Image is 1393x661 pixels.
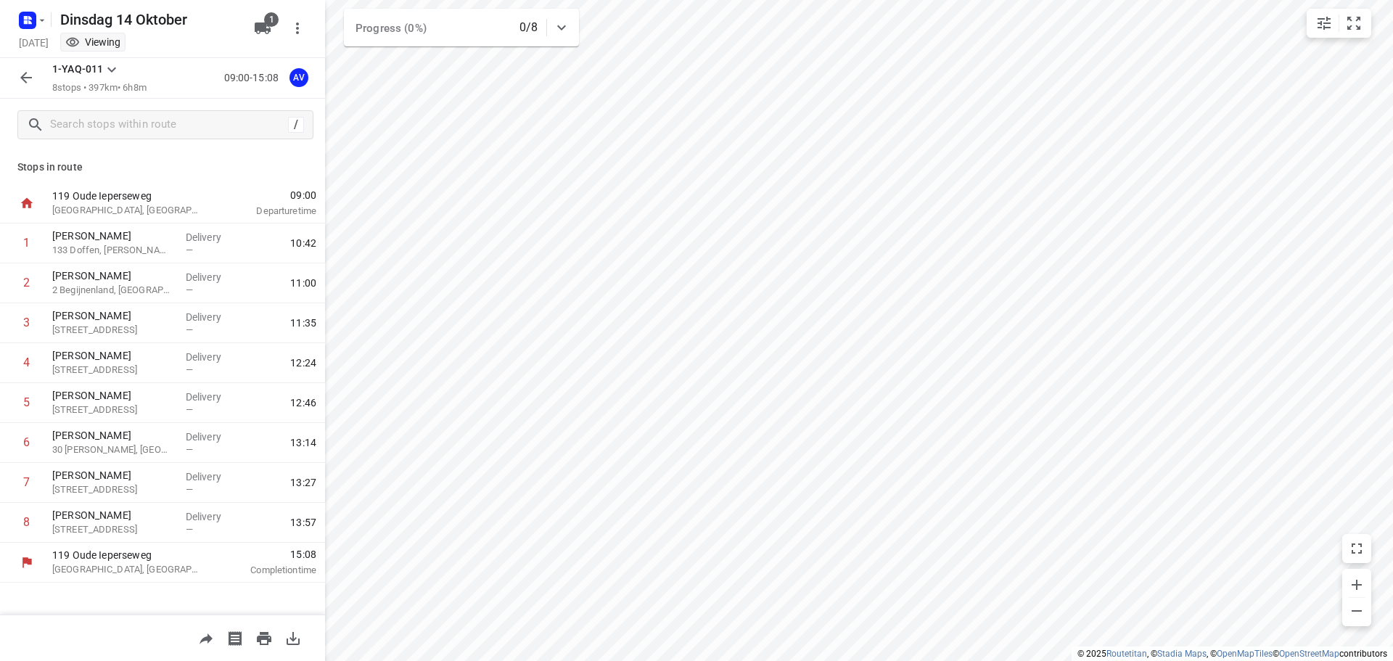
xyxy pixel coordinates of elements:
[284,70,313,84] span: Assigned to Axel Verzele
[186,230,239,245] p: Delivery
[52,308,174,323] p: [PERSON_NAME]
[279,631,308,644] span: Download route
[186,390,239,404] p: Delivery
[290,356,316,370] span: 12:24
[290,276,316,290] span: 11:00
[52,388,174,403] p: [PERSON_NAME]
[290,395,316,410] span: 12:46
[290,515,316,530] span: 13:57
[52,229,174,243] p: [PERSON_NAME]
[52,562,203,577] p: [GEOGRAPHIC_DATA], [GEOGRAPHIC_DATA]
[52,522,174,537] p: [STREET_ADDRESS]
[248,14,277,43] button: 1
[52,483,174,497] p: 291 Chaussée d'Alsemberg, Forest
[186,444,193,455] span: —
[186,430,239,444] p: Delivery
[17,160,308,175] p: Stops in route
[186,284,193,295] span: —
[23,276,30,290] div: 2
[290,475,316,490] span: 13:27
[23,515,30,529] div: 8
[290,236,316,250] span: 10:42
[186,245,193,255] span: —
[52,81,147,95] p: 8 stops • 397km • 6h8m
[52,348,174,363] p: [PERSON_NAME]
[186,484,193,495] span: —
[186,509,239,524] p: Delivery
[264,12,279,27] span: 1
[186,404,193,415] span: —
[192,631,221,644] span: Share route
[1217,649,1273,659] a: OpenMapTiles
[224,70,284,86] p: 09:00-15:08
[52,468,174,483] p: [PERSON_NAME]
[1310,9,1339,38] button: Map settings
[186,469,239,484] p: Delivery
[52,283,174,297] p: 2 Begijnenland, [GEOGRAPHIC_DATA]
[186,270,239,284] p: Delivery
[221,547,316,562] span: 15:08
[519,19,538,36] p: 0/8
[221,563,316,578] p: Completion time
[186,524,193,535] span: —
[290,435,316,450] span: 13:14
[221,631,250,644] span: Print shipping labels
[23,356,30,369] div: 4
[186,324,193,335] span: —
[52,428,174,443] p: [PERSON_NAME]
[1077,649,1387,659] li: © 2025 , © , © © contributors
[356,22,427,35] span: Progress (0%)
[1307,9,1371,38] div: small contained button group
[65,35,120,49] div: You are currently in view mode. To make any changes, go to edit project.
[50,114,288,136] input: Search stops within route
[52,62,103,77] p: 1-YAQ-011
[221,204,316,218] p: Departure time
[52,203,203,218] p: [GEOGRAPHIC_DATA], [GEOGRAPHIC_DATA]
[52,508,174,522] p: [PERSON_NAME]
[23,236,30,250] div: 1
[23,435,30,449] div: 6
[52,363,174,377] p: 3A Rue du Chêne au Corbeau, Lasne
[221,188,316,202] span: 09:00
[52,548,203,562] p: 119 Oude Ieperseweg
[1106,649,1147,659] a: Routetitan
[250,631,279,644] span: Print route
[288,117,304,133] div: /
[23,475,30,489] div: 7
[290,316,316,330] span: 11:35
[344,9,579,46] div: Progress (0%)0/8
[52,323,174,337] p: 272 Holsbeeksesteenweg, Leuven
[186,310,239,324] p: Delivery
[1157,649,1207,659] a: Stadia Maps
[186,350,239,364] p: Delivery
[52,189,203,203] p: 119 Oude Ieperseweg
[1279,649,1339,659] a: OpenStreetMap
[52,243,174,258] p: 133 Doffen, [PERSON_NAME]
[186,364,193,375] span: —
[23,395,30,409] div: 5
[23,316,30,329] div: 3
[52,268,174,283] p: [PERSON_NAME]
[52,443,174,457] p: 30 [PERSON_NAME], [GEOGRAPHIC_DATA]
[52,403,174,417] p: 34 Rue des Champs du Bois, Braine-l'Alleud
[1339,9,1368,38] button: Fit zoom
